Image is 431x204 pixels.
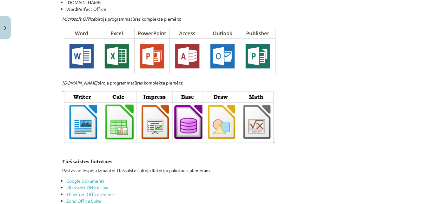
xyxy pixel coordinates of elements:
[66,198,102,204] a: Zoho Office Suite
[62,80,97,85] em: [DOMAIN_NAME]
[66,178,104,184] a: Google Dokumenti
[4,26,7,30] img: icon-close-lesson-0947bae3869378f0d4975bcd49f059093ad1ed9edebbc8119c70593378902aed.svg
[66,6,369,12] li: WordPerfect Office
[62,158,113,165] strong: Tiešsaistes lietotnes
[62,167,369,174] p: Pastāv arī iespēja izmantot tiešsaistes biroja lietotņu pakotnes, piemēram:
[62,79,369,86] p: biroja programmatūras komplekta piemērs:
[62,16,369,22] p: biroja programmatūras komplekta piemērs:
[62,16,95,22] em: Microsoft Office
[66,185,109,190] a: Microsoft Office Live
[66,191,114,197] a: Thinkfree Office Online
